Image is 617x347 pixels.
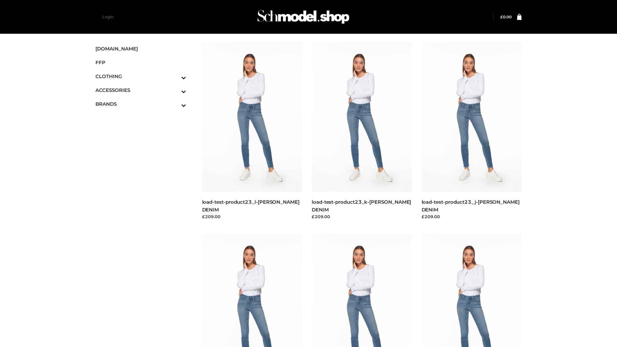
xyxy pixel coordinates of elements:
a: load-test-product23_k-[PERSON_NAME] DENIM [312,199,411,212]
div: £209.00 [422,213,522,220]
span: FFP [95,59,186,66]
a: load-test-product23_l-[PERSON_NAME] DENIM [202,199,300,212]
div: £209.00 [202,213,302,220]
img: Schmodel Admin 964 [255,4,352,30]
span: ACCESSORIES [95,86,186,94]
span: CLOTHING [95,73,186,80]
a: [DOMAIN_NAME] [95,42,186,56]
a: FFP [95,56,186,69]
span: £ [500,14,503,19]
span: BRANDS [95,100,186,108]
button: Toggle Submenu [164,83,186,97]
a: load-test-product23_j-[PERSON_NAME] DENIM [422,199,520,212]
a: £0.00 [500,14,512,19]
a: Login [102,14,113,19]
a: ACCESSORIESToggle Submenu [95,83,186,97]
div: £209.00 [312,213,412,220]
a: BRANDSToggle Submenu [95,97,186,111]
bdi: 0.00 [500,14,512,19]
a: CLOTHINGToggle Submenu [95,69,186,83]
button: Toggle Submenu [164,69,186,83]
button: Toggle Submenu [164,97,186,111]
span: [DOMAIN_NAME] [95,45,186,52]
